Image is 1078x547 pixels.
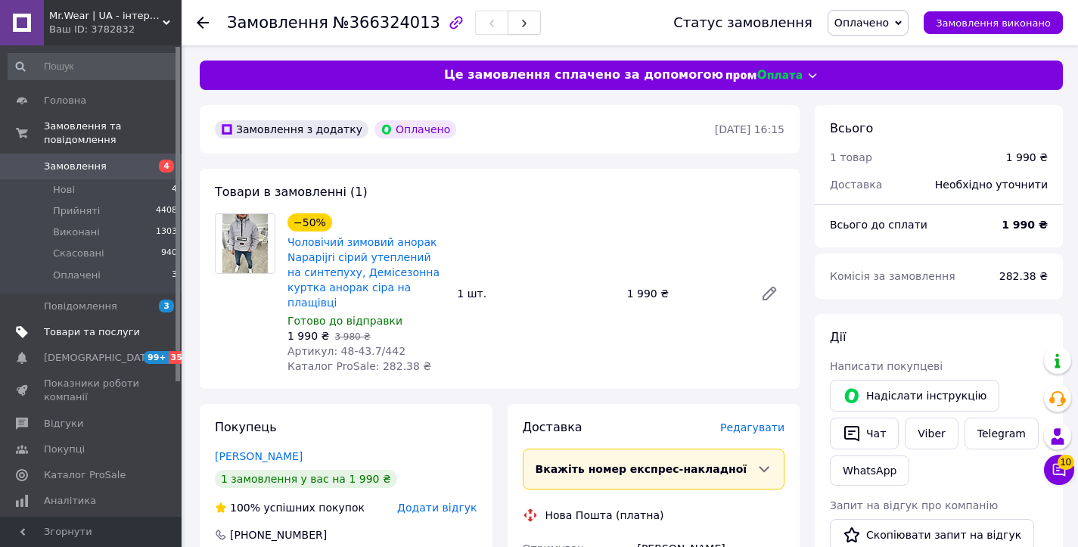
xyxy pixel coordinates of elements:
a: WhatsApp [830,455,909,486]
div: 1 замовлення у вас на 1 990 ₴ [215,470,397,488]
span: Додати відгук [397,502,477,514]
div: Оплачено [374,120,456,138]
span: Прийняті [53,204,100,218]
img: Чоловічий зимовий анорак Napapijri сірий утеплений на синтепуху, Демісезонна куртка анорак сіра н... [222,214,267,273]
span: 100% [230,502,260,514]
span: Показники роботи компанії [44,377,140,404]
span: 4 [159,160,174,172]
a: Telegram [965,418,1039,449]
span: Головна [44,94,86,107]
span: 282.38 ₴ [999,270,1048,282]
span: 99+ [144,351,169,364]
span: Доставка [523,420,582,434]
a: Чоловічий зимовий анорак Napapijri сірий утеплений на синтепуху, Демісезонна куртка анорак сіра н... [287,236,440,309]
span: 1 товар [830,151,872,163]
span: Замовлення виконано [936,17,1051,29]
span: Скасовані [53,247,104,260]
span: Замовлення та повідомлення [44,120,182,147]
time: [DATE] 16:15 [715,123,784,135]
span: №366324013 [333,14,440,32]
span: 4 [172,183,177,197]
span: [DEMOGRAPHIC_DATA] [44,351,156,365]
span: 3 [172,269,177,282]
div: успішних покупок [215,500,365,515]
span: Товари та послуги [44,325,140,339]
div: Нова Пошта (платна) [542,508,668,523]
button: Надіслати інструкцію [830,380,999,412]
span: 3 980 ₴ [334,331,370,342]
span: Нові [53,183,75,197]
div: [PHONE_NUMBER] [228,527,328,542]
div: Замовлення з додатку [215,120,368,138]
span: Це замовлення сплачено за допомогою [444,67,723,84]
div: Статус замовлення [673,15,812,30]
span: Аналітика [44,494,96,508]
span: Всього [830,121,873,135]
b: 1 990 ₴ [1002,219,1048,231]
span: 35 [169,351,186,364]
span: Дії [830,330,846,344]
button: Чат [830,418,899,449]
span: 3 [159,300,174,312]
div: Ваш ID: 3782832 [49,23,182,36]
span: 4408 [156,204,177,218]
span: Оплачені [53,269,101,282]
span: Готово до відправки [287,315,402,327]
span: Каталог ProSale: 282.38 ₴ [287,360,431,372]
span: Написати покупцеві [830,360,943,372]
span: Оплачено [834,17,889,29]
span: Комісія за замовлення [830,270,955,282]
div: Необхідно уточнити [926,168,1057,201]
div: 1 990 ₴ [1006,150,1048,165]
div: −50% [287,213,332,232]
span: Виконані [53,225,100,239]
span: Товари в замовленні (1) [215,185,368,199]
div: 1 шт. [451,283,620,304]
span: Покупці [44,443,85,456]
a: Viber [905,418,958,449]
span: Всього до сплати [830,219,927,231]
span: Відгуки [44,417,83,430]
span: Замовлення [227,14,328,32]
a: Редагувати [754,278,784,309]
span: Замовлення [44,160,107,173]
input: Пошук [8,53,179,80]
span: Вкажіть номер експрес-накладної [536,463,747,475]
span: 1 990 ₴ [287,330,329,342]
a: [PERSON_NAME] [215,450,303,462]
span: Каталог ProSale [44,468,126,482]
span: 1303 [156,225,177,239]
span: 10 [1058,450,1074,465]
span: Запит на відгук про компанію [830,499,998,511]
span: Повідомлення [44,300,117,313]
span: 940 [161,247,177,260]
span: Покупець [215,420,277,434]
span: Mr.Wear | UA - інтернет-магазин чоловічого одягу [49,9,163,23]
div: Повернутися назад [197,15,209,30]
span: Редагувати [720,421,784,434]
button: Чат з покупцем10 [1044,455,1074,485]
div: 1 990 ₴ [621,283,748,304]
span: Доставка [830,179,882,191]
button: Замовлення виконано [924,11,1063,34]
span: Артикул: 48-43.7/442 [287,345,405,357]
